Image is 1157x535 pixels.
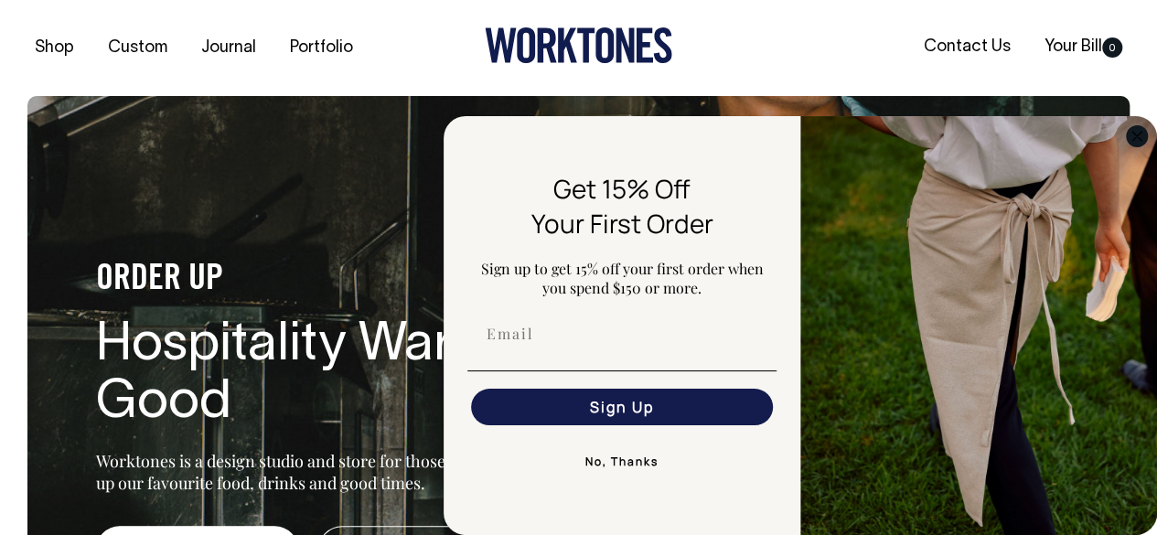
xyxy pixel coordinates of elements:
[194,33,263,63] a: Journal
[531,206,713,241] span: Your First Order
[471,389,773,425] button: Sign Up
[283,33,360,63] a: Portfolio
[444,116,1157,535] div: FLYOUT Form
[471,316,773,352] input: Email
[101,33,175,63] a: Custom
[467,370,777,371] img: underline
[96,317,681,434] h1: Hospitality Wares Made Good
[553,171,691,206] span: Get 15% Off
[916,32,1018,62] a: Contact Us
[96,261,681,299] h4: ORDER UP
[96,450,512,494] p: Worktones is a design studio and store for those serving up our favourite food, drinks and good t...
[467,444,777,480] button: No, Thanks
[1102,37,1122,58] span: 0
[1126,125,1148,147] button: Close dialog
[27,33,81,63] a: Shop
[1037,32,1130,62] a: Your Bill0
[481,259,764,297] span: Sign up to get 15% off your first order when you spend $150 or more.
[800,116,1157,535] img: 5e34ad8f-4f05-4173-92a8-ea475ee49ac9.jpeg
